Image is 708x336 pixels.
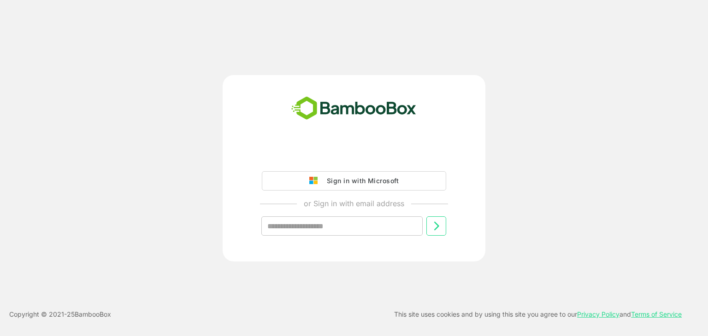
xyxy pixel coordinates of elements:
[304,198,404,209] p: or Sign in with email address
[631,310,682,318] a: Terms of Service
[394,309,682,320] p: This site uses cookies and by using this site you agree to our and
[309,177,322,185] img: google
[262,171,446,191] button: Sign in with Microsoft
[286,93,421,124] img: bamboobox
[577,310,619,318] a: Privacy Policy
[322,175,399,187] div: Sign in with Microsoft
[9,309,111,320] p: Copyright © 2021- 25 BambooBox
